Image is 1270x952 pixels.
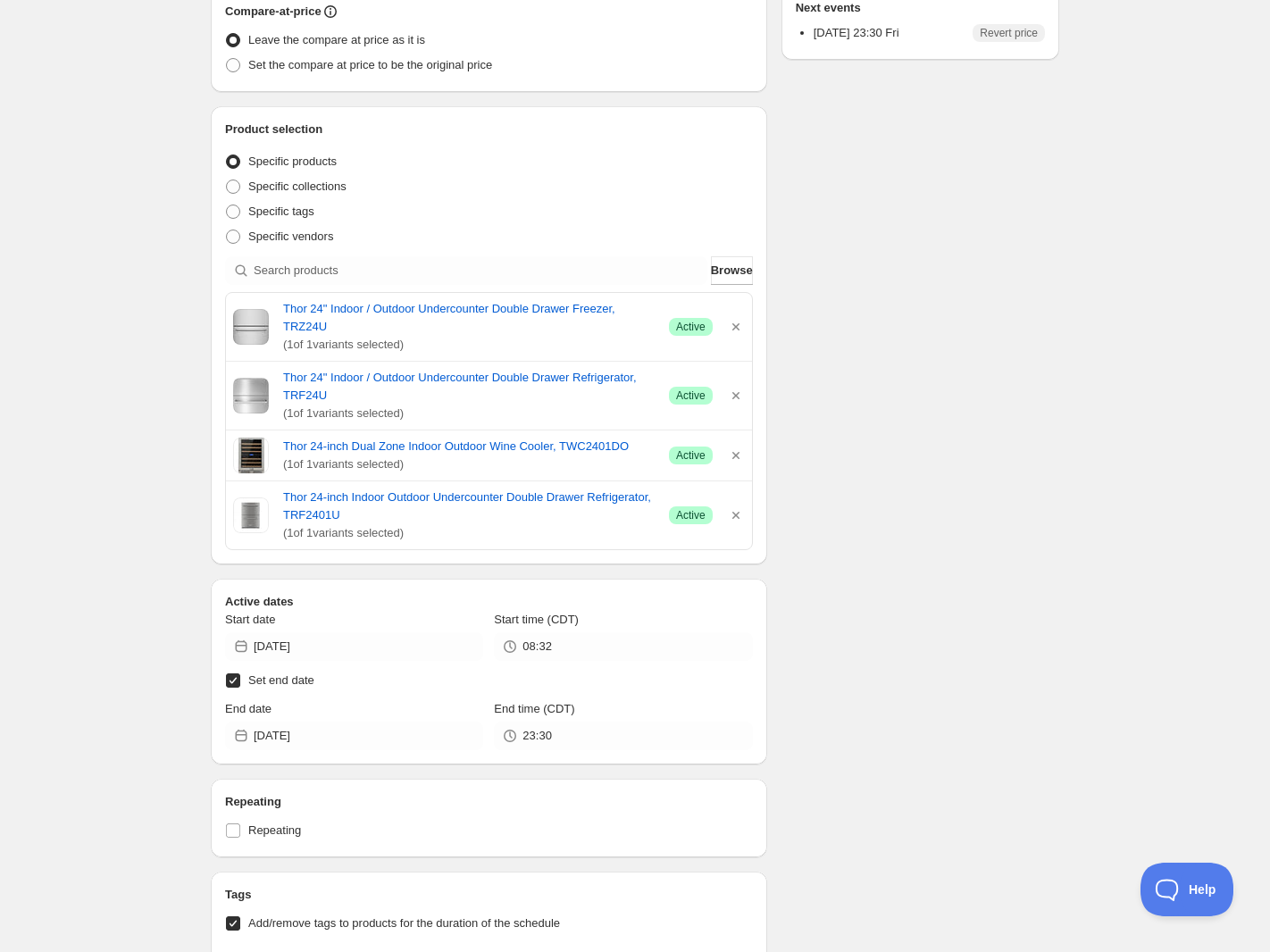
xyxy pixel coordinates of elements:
[233,378,269,413] img: Thor 24 inch Indoor / Outdoor Undercounter Double Drawer Refrigerator, TRF24U Refrigerators 12044337
[1140,863,1234,916] iframe: Toggle Customer Support
[225,593,753,611] h2: Active dates
[248,823,301,837] span: Repeating
[248,916,560,930] span: Add/remove tags to products for the duration of the schedule
[711,256,753,285] button: Browse
[248,230,333,243] span: Specific vendors
[225,702,272,715] span: End date
[283,300,655,336] a: Thor 24" Indoor / Outdoor Undercounter Double Drawer Freezer, TRZ24U
[233,438,269,473] img: Thor 24-inch Dual Zone Indoor Outdoor Wine Cooler, TWC2401DO Wine Fridges 12032783
[233,309,269,345] img: Thor 24" Indoor / Outdoor Undercounter Double Drawer Freezer, TRZ24U Refrigerators 12045869
[225,121,753,138] h2: Product selection
[676,508,706,522] span: Active
[494,702,574,715] span: End time (CDT)
[225,793,753,811] h2: Repeating
[283,455,655,473] span: ( 1 of 1 variants selected)
[676,448,706,463] span: Active
[711,262,753,280] span: Browse
[248,58,492,71] span: Set the compare at price to be the original price
[814,24,899,42] p: [DATE] 23:30 Fri
[676,388,706,403] span: Active
[225,886,753,904] h2: Tags
[248,205,314,218] span: Specific tags
[233,497,269,533] img: Thor 24-inch Indoor Outdoor Undercounter Double Drawer Refrigerator, TRF2401U Refrigerators 12032782
[494,613,579,626] span: Start time (CDT)
[980,26,1038,40] span: Revert price
[283,489,655,524] a: Thor 24-inch Indoor Outdoor Undercounter Double Drawer Refrigerator, TRF2401U
[283,336,655,354] span: ( 1 of 1 variants selected)
[225,3,322,21] h2: Compare-at-price
[254,256,707,285] input: Search products
[248,180,347,193] span: Specific collections
[248,673,314,687] span: Set end date
[283,524,655,542] span: ( 1 of 1 variants selected)
[283,369,655,405] a: Thor 24" Indoor / Outdoor Undercounter Double Drawer Refrigerator, TRF24U
[248,33,425,46] span: Leave the compare at price as it is
[225,613,275,626] span: Start date
[283,438,655,455] a: Thor 24-inch Dual Zone Indoor Outdoor Wine Cooler, TWC2401DO
[248,154,337,168] span: Specific products
[676,320,706,334] span: Active
[283,405,655,422] span: ( 1 of 1 variants selected)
